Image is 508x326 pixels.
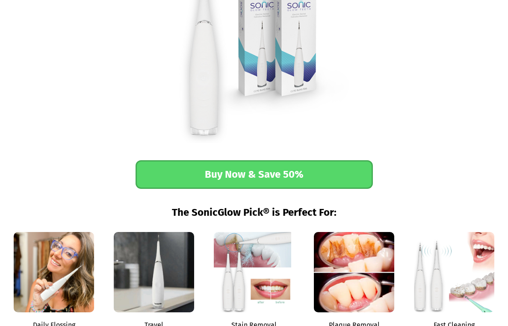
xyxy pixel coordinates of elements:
h1: The SonicGlow Pick® is Perfect For: [4,206,504,228]
a: Buy Now & Save 50% [136,160,373,189]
